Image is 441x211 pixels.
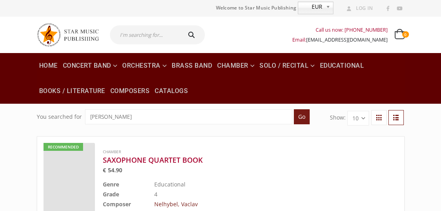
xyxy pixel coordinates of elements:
img: Star Music Publishing [37,21,104,49]
a: Chamber [215,53,257,78]
a: Youtube [394,4,405,14]
a: Home [37,53,60,78]
a: Brass Band [169,53,214,78]
span: EUR [298,2,323,11]
form: Show: [330,111,369,125]
a: Nelhybel, Vaclav [154,200,198,208]
a: Orchestra [120,53,169,78]
a: Concert Band [61,53,120,78]
a: Educational [318,53,367,78]
div: You searched for [37,109,82,124]
bdi: 54.90 [103,166,122,174]
span: € [103,166,106,174]
input: I'm searching for... [110,25,180,44]
b: Grade [103,190,119,198]
button: Search [180,25,205,44]
span: 0 [402,31,409,38]
a: Chamber [103,149,121,154]
a: Books / Literature [37,78,108,104]
a: Log In [344,3,373,13]
span: Welcome to Star Music Publishing [216,2,297,14]
b: Composer [103,200,131,208]
a: SAXOPHONE QUARTET BOOK [103,155,358,165]
div: Recommended [44,143,83,151]
a: Solo / Recital [257,53,317,78]
a: [EMAIL_ADDRESS][DOMAIN_NAME] [306,36,388,43]
div: Call us now: [PHONE_NUMBER] [292,25,388,35]
a: Catalogs [152,78,190,104]
input: Go [294,109,310,124]
a: Composers [108,78,152,104]
td: Educational [154,179,358,189]
div: Email: [292,35,388,45]
a: Facebook [383,4,393,14]
b: Genre [103,181,119,188]
td: 4 [154,189,358,199]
